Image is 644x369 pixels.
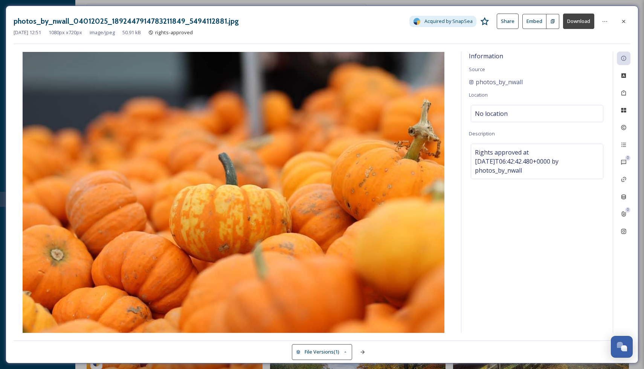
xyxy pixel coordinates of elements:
div: 0 [625,207,630,213]
div: 0 [625,155,630,161]
img: 1kgDfBbrh5Y4otK1R0nqUrSvkLwClbjkD.jpg [14,52,453,333]
span: Description [469,130,495,137]
button: File Versions(1) [292,344,352,360]
button: Share [497,14,519,29]
span: photos_by_nwall [476,77,523,87]
span: Location [469,91,488,98]
span: rights-approved [155,29,193,36]
img: snapsea-logo.png [413,18,421,25]
span: Source [469,66,485,73]
span: No location [475,109,508,118]
span: 1080 px x 720 px [49,29,82,36]
h3: photos_by_nwall_04012025_1892447914783211849_5494112881.jpg [14,16,239,27]
span: Acquired by SnapSea [424,18,473,25]
span: image/jpeg [90,29,115,36]
span: Information [469,52,503,60]
span: Rights approved at [DATE]T06:42:42.480+0000 by photos_by_nwall [475,148,599,175]
button: Embed [522,14,546,29]
a: photos_by_nwall [469,77,523,87]
button: Open Chat [611,336,633,358]
button: Download [563,14,594,29]
span: [DATE] 12:51 [14,29,41,36]
span: 50.91 kB [122,29,141,36]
